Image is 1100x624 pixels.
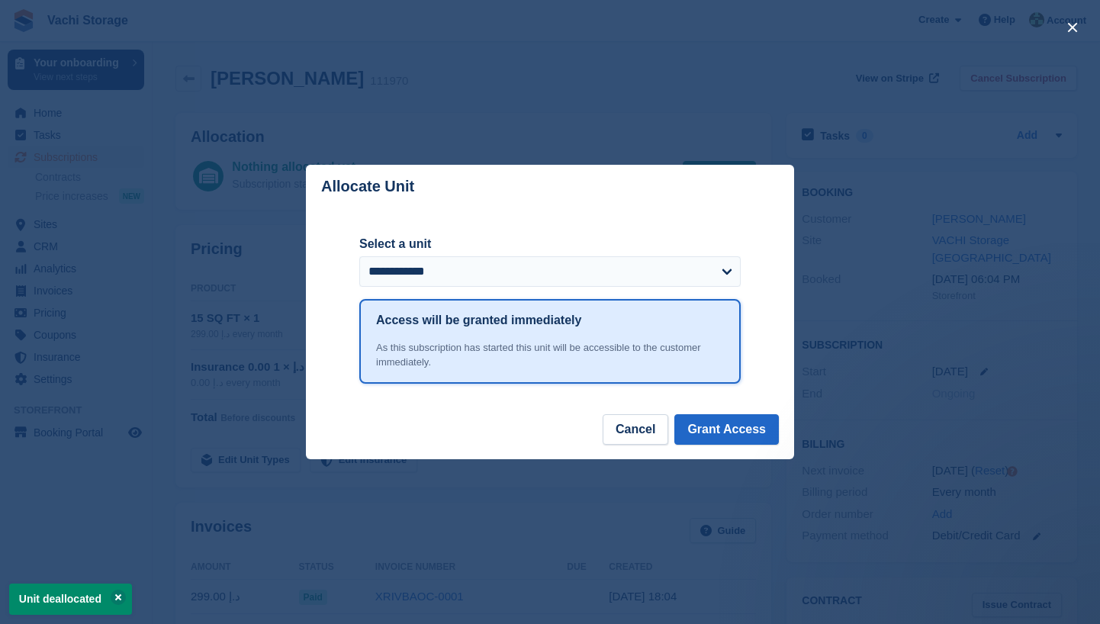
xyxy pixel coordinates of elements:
button: Grant Access [674,414,779,445]
button: Cancel [603,414,668,445]
p: Allocate Unit [321,178,414,195]
button: close [1060,15,1085,40]
p: Unit deallocated [9,584,132,615]
div: As this subscription has started this unit will be accessible to the customer immediately. [376,340,724,370]
h1: Access will be granted immediately [376,311,581,330]
label: Select a unit [359,235,741,253]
